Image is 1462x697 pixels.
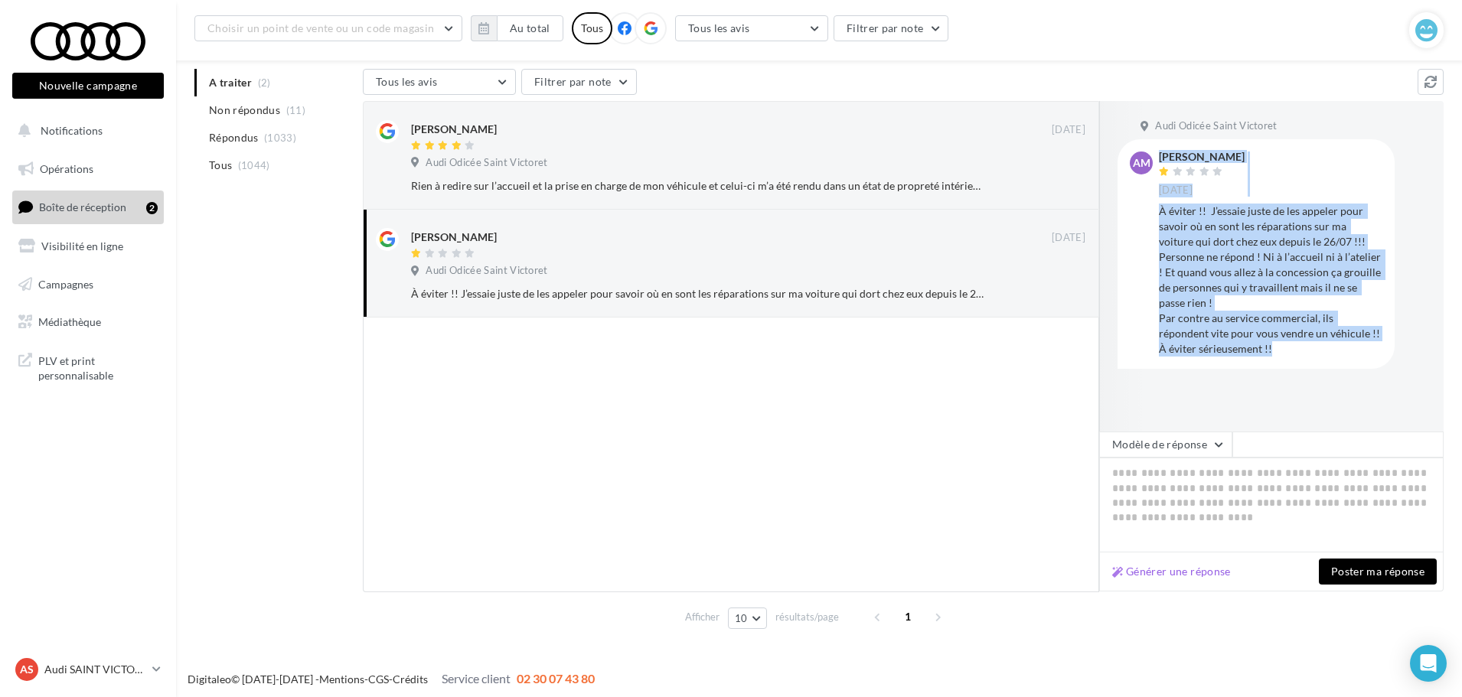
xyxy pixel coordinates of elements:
[411,122,497,137] div: [PERSON_NAME]
[207,21,434,34] span: Choisir un point de vente ou un code magasin
[9,306,167,338] a: Médiathèque
[9,344,167,389] a: PLV et print personnalisable
[393,673,428,686] a: Crédits
[44,662,146,677] p: Audi SAINT VICTORET
[194,15,462,41] button: Choisir un point de vente ou un code magasin
[521,69,637,95] button: Filtrer par note
[1133,155,1150,171] span: AM
[41,124,103,137] span: Notifications
[442,671,511,686] span: Service client
[209,103,280,118] span: Non répondus
[376,75,438,88] span: Tous les avis
[1159,184,1193,197] span: [DATE]
[896,604,920,629] span: 1
[1319,559,1437,585] button: Poster ma réponse
[735,612,748,624] span: 10
[426,156,547,170] span: Audi Odicée Saint Victoret
[9,269,167,301] a: Campagnes
[411,286,986,301] div: À éviter !! J’essaie juste de les appeler pour savoir où en sont les réparations sur ma voiture q...
[209,158,232,173] span: Tous
[9,153,167,185] a: Opérations
[411,178,986,194] div: Rien à redire sur l’accueil et la prise en charge de mon véhicule et celui-ci m’a été rendu dans ...
[426,264,547,278] span: Audi Odicée Saint Victoret
[319,673,364,686] a: Mentions
[20,662,34,677] span: AS
[38,350,158,383] span: PLV et print personnalisable
[775,610,839,624] span: résultats/page
[9,115,161,147] button: Notifications
[368,673,389,686] a: CGS
[363,69,516,95] button: Tous les avis
[39,200,126,213] span: Boîte de réception
[209,130,259,145] span: Répondus
[38,277,93,290] span: Campagnes
[497,15,563,41] button: Au total
[1099,432,1232,458] button: Modèle de réponse
[675,15,828,41] button: Tous les avis
[688,21,750,34] span: Tous les avis
[41,239,123,252] span: Visibilité en ligne
[685,610,720,624] span: Afficher
[728,607,767,629] button: 10
[40,162,93,175] span: Opérations
[1155,119,1277,133] span: Audi Odicée Saint Victoret
[471,15,563,41] button: Au total
[264,132,296,144] span: (1033)
[834,15,949,41] button: Filtrer par note
[1159,151,1245,162] div: [PERSON_NAME]
[1052,231,1085,245] span: [DATE]
[9,191,167,223] a: Boîte de réception2
[9,230,167,262] a: Visibilité en ligne
[517,671,595,686] span: 02 30 07 43 80
[188,673,231,686] a: Digitaleo
[12,73,164,99] button: Nouvelle campagne
[1410,645,1447,682] div: Open Intercom Messenger
[188,673,595,686] span: © [DATE]-[DATE] - - -
[572,12,612,44] div: Tous
[1106,562,1237,581] button: Générer une réponse
[238,159,270,171] span: (1044)
[411,230,497,245] div: [PERSON_NAME]
[146,202,158,214] div: 2
[12,655,164,684] a: AS Audi SAINT VICTORET
[1159,204,1382,357] div: À éviter !! J’essaie juste de les appeler pour savoir où en sont les réparations sur ma voiture q...
[286,104,305,116] span: (11)
[38,315,101,328] span: Médiathèque
[1052,123,1085,137] span: [DATE]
